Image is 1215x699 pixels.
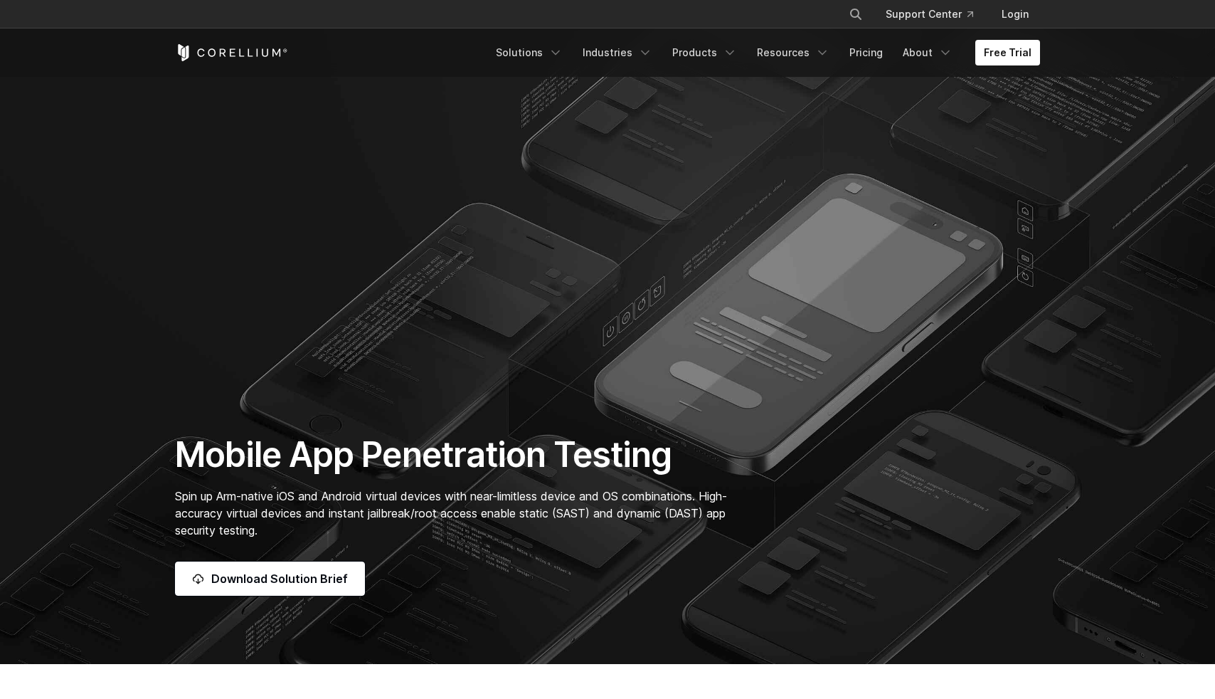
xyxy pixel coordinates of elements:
a: Download Solution Brief [175,562,365,596]
a: Products [664,40,746,65]
button: Search [843,1,869,27]
a: Login [990,1,1040,27]
span: Download Solution Brief [211,570,348,587]
a: Support Center [874,1,985,27]
a: Free Trial [975,40,1040,65]
a: Industries [574,40,661,65]
div: Navigation Menu [487,40,1040,65]
h1: Mobile App Penetration Testing [175,433,742,476]
a: About [894,40,961,65]
a: Solutions [487,40,571,65]
a: Pricing [841,40,891,65]
span: Spin up Arm-native iOS and Android virtual devices with near-limitless device and OS combinations... [175,489,727,537]
a: Corellium Home [175,44,288,61]
a: Resources [748,40,838,65]
div: Navigation Menu [832,1,1040,27]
